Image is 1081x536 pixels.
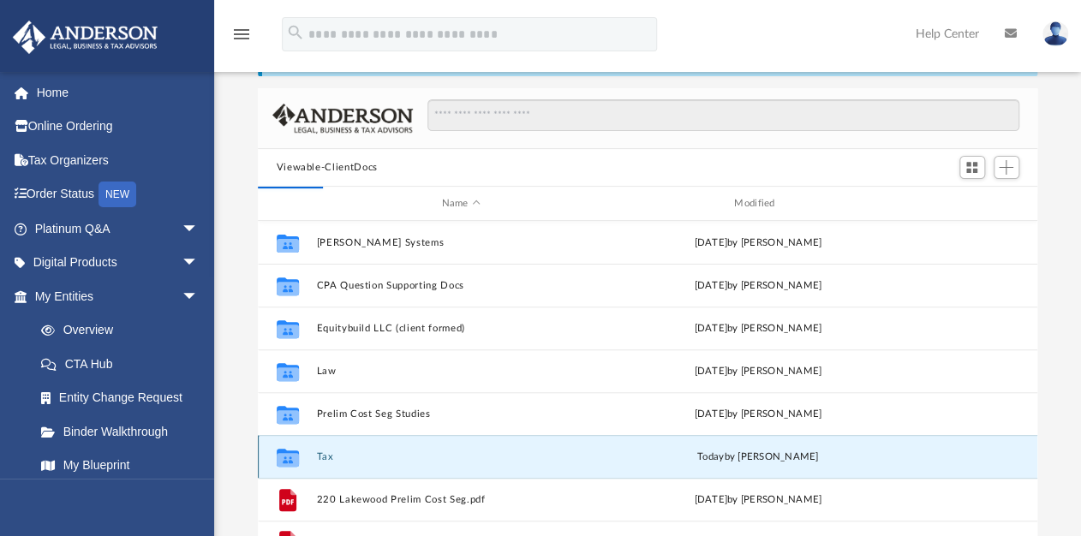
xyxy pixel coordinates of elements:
a: Home [12,75,224,110]
a: Binder Walkthrough [24,414,224,449]
div: id [265,196,308,211]
button: Switch to Grid View [959,156,985,180]
button: Add [994,156,1019,180]
button: Equitybuild LLC (client formed) [316,323,606,334]
button: Viewable-ClientDocs [276,160,377,176]
img: User Pic [1042,21,1068,46]
a: Tax Organizers [12,143,224,177]
button: 220 Lakewood Prelim Cost Seg.pdf [316,494,606,505]
a: Online Ordering [12,110,224,144]
span: today [697,452,724,462]
div: [DATE] by [PERSON_NAME] [612,492,902,508]
div: [DATE] by [PERSON_NAME] [612,278,902,294]
div: [DATE] by [PERSON_NAME] [612,321,902,336]
img: Anderson Advisors Platinum Portal [8,21,163,54]
a: Overview [24,313,224,348]
a: menu [231,33,252,45]
button: [PERSON_NAME] Systems [316,237,606,248]
a: Entity Change Request [24,381,224,415]
button: Tax [316,451,606,462]
div: [DATE] by [PERSON_NAME] [612,407,902,422]
span: arrow_drop_down [182,246,216,281]
a: Order StatusNEW [12,177,224,212]
div: by [PERSON_NAME] [612,450,902,465]
div: NEW [99,182,136,207]
input: Search files and folders [427,99,1018,132]
a: My Blueprint [24,449,216,483]
i: menu [231,24,252,45]
div: [DATE] by [PERSON_NAME] [612,235,902,251]
button: Prelim Cost Seg Studies [316,408,606,420]
div: [DATE] by [PERSON_NAME] [612,364,902,379]
button: Law [316,366,606,377]
span: arrow_drop_down [182,279,216,314]
a: My Entitiesarrow_drop_down [12,279,224,313]
i: search [286,23,305,42]
span: arrow_drop_down [182,211,216,247]
button: CPA Question Supporting Docs [316,280,606,291]
a: Digital Productsarrow_drop_down [12,246,224,280]
div: Modified [612,196,902,211]
div: Name [315,196,605,211]
a: CTA Hub [24,347,224,381]
div: id [910,196,1030,211]
a: Platinum Q&Aarrow_drop_down [12,211,224,246]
